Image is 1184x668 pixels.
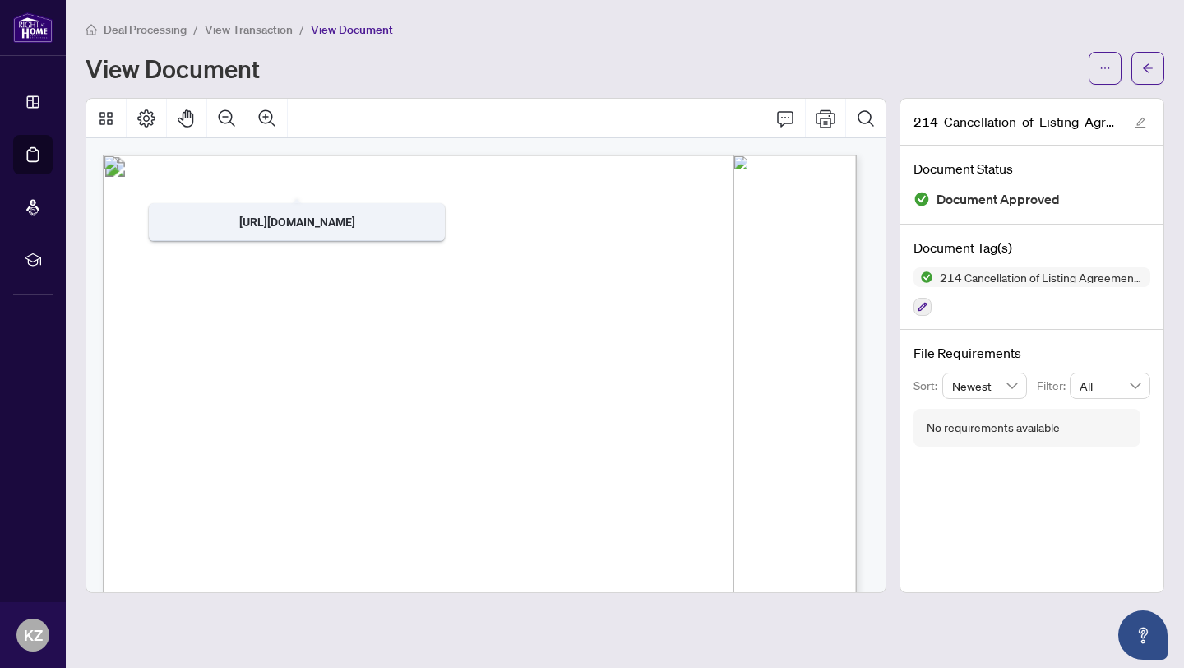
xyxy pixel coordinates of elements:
[1118,610,1168,660] button: Open asap
[86,55,260,81] h1: View Document
[913,112,1119,132] span: 214_Cancellation_of_Listing_Agreement_-_Authority_to_Offer_for_Lease_A__-_PropTx-[PERSON_NAME] EX...
[193,20,198,39] li: /
[1099,63,1111,74] span: ellipsis
[913,343,1150,363] h4: File Requirements
[913,377,942,395] p: Sort:
[913,238,1150,257] h4: Document Tag(s)
[13,12,53,43] img: logo
[952,373,1018,398] span: Newest
[913,159,1150,179] h4: Document Status
[104,22,187,37] span: Deal Processing
[86,24,97,35] span: home
[1142,63,1154,74] span: arrow-left
[927,419,1060,437] div: No requirements available
[299,20,304,39] li: /
[1135,117,1146,128] span: edit
[205,22,293,37] span: View Transaction
[913,267,933,287] img: Status Icon
[1037,377,1070,395] p: Filter:
[24,624,43,647] span: KZ
[311,22,393,37] span: View Document
[937,188,1060,211] span: Document Approved
[1080,373,1140,398] span: All
[933,271,1150,283] span: 214 Cancellation of Listing Agreement - Authority to Offer for Lease
[913,191,930,207] img: Document Status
